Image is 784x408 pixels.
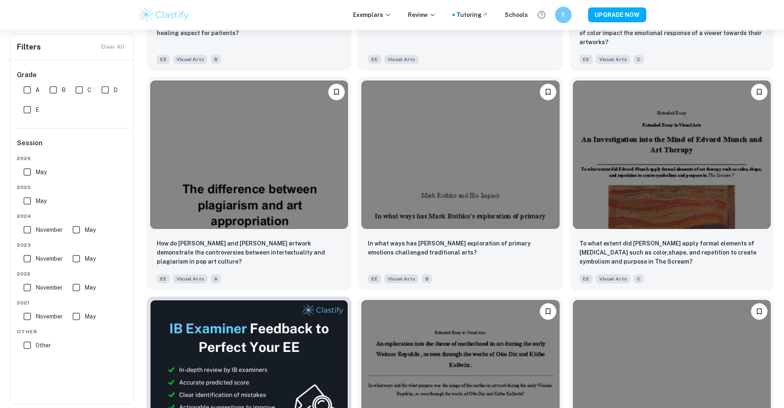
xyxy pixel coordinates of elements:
span: D [113,85,118,94]
img: Visual Arts EE example thumbnail: To what extent did Edvard Munch apply fo [573,80,771,229]
span: EE [579,55,593,64]
span: C [633,274,644,283]
span: May [35,167,47,177]
span: EE [579,274,593,283]
button: Help and Feedback [534,8,549,22]
span: Visual Arts [384,55,419,64]
span: November [35,225,63,234]
a: BookmarkIn what ways has Mark Rothko's exploration of primary emotions challenged traditional art... [358,77,563,290]
span: C [633,55,644,64]
button: Bookmark [328,84,345,100]
span: Visual Arts [596,274,630,283]
span: 2026 [17,155,127,162]
a: BookmarkTo what extent did Edvard Munch apply formal elements of art therapy such as color,shape,... [570,77,774,290]
p: To what extent does Vincent Van Gogh and Pablo Picasso's use of color impact the emotional respon... [579,19,764,47]
span: November [35,283,63,292]
span: EE [157,274,170,283]
span: May [85,225,96,234]
span: Visual Arts [173,55,207,64]
img: Clastify logo [138,7,191,23]
span: B [211,55,221,64]
p: To what extent did Edvard Munch apply formal elements of art therapy such as color,shape, and rep... [579,239,764,266]
p: How do Andy Warhol and Thierry Guetta's artwork demonstrate the controversies between intertextua... [157,239,341,266]
h6: Filters [17,41,41,53]
a: Schools [505,10,528,19]
h6: Session [17,138,127,155]
a: BookmarkHow do Andy Warhol and Thierry Guetta's artwork demonstrate the controversies between int... [147,77,351,290]
span: Other [35,341,51,350]
span: Other [17,328,127,335]
span: EE [157,55,170,64]
span: May [85,312,96,321]
span: EE [368,274,381,283]
span: 2025 [17,184,127,191]
span: 2024 [17,212,127,220]
p: Review [408,10,436,19]
h6: Y. [558,10,568,19]
button: Y. [555,7,572,23]
span: C [87,85,92,94]
span: November [35,254,63,263]
span: May [35,196,47,205]
button: Bookmark [751,84,768,100]
span: Visual Arts [596,55,630,64]
button: Bookmark [540,303,556,320]
button: UPGRADE NOW [588,7,646,22]
p: Exemplars [353,10,391,19]
button: Bookmark [751,303,768,320]
span: B [422,274,432,283]
p: In what ways has Mark Rothko's exploration of primary emotions challenged traditional arts? [368,239,553,257]
span: 2023 [17,241,127,249]
img: Visual Arts EE example thumbnail: In what ways has Mark Rothko's explorati [361,80,559,229]
span: EE [368,55,381,64]
span: 2021 [17,299,127,307]
span: B [61,85,66,94]
span: A [211,274,221,283]
span: Visual Arts [384,274,419,283]
span: May [85,283,96,292]
img: Visual Arts EE example thumbnail: How do Andy Warhol and Thierry Guetta's [150,80,348,229]
button: Bookmark [540,84,556,100]
span: May [85,254,96,263]
a: Tutoring [457,10,488,19]
span: Visual Arts [173,274,207,283]
span: E [35,105,39,114]
span: 2022 [17,270,127,278]
h6: Grade [17,70,127,80]
span: A [35,85,40,94]
span: November [35,312,63,321]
